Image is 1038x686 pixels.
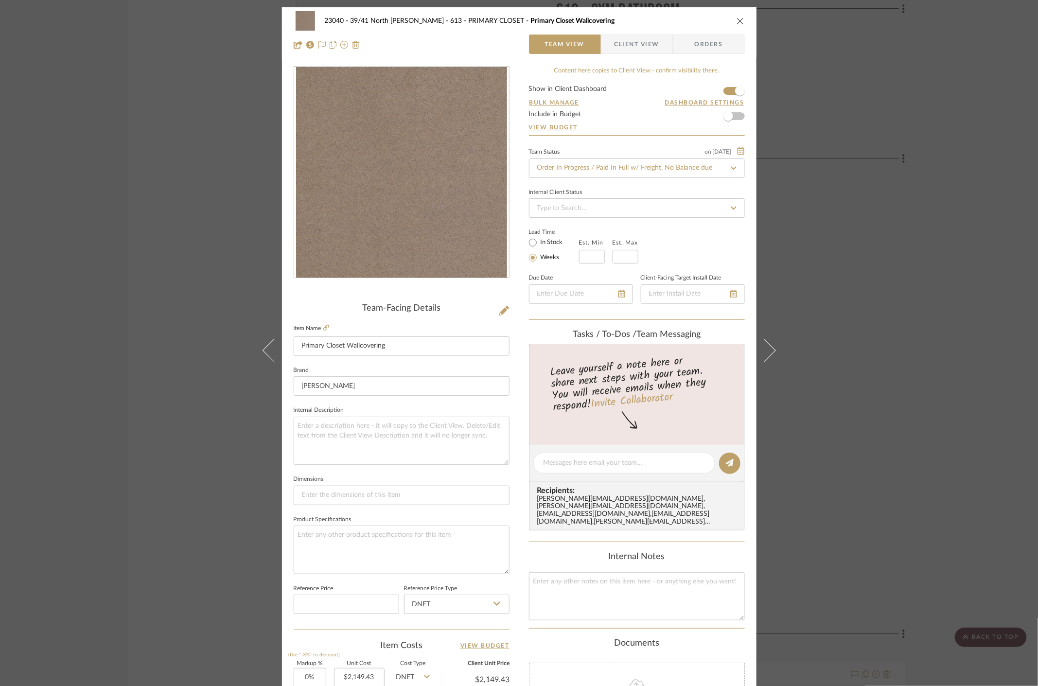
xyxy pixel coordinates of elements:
label: Reference Price [294,586,334,591]
span: 23040 - 39/41 North [PERSON_NAME] [325,18,451,24]
div: Team-Facing Details [294,303,510,314]
div: team Messaging [529,330,745,340]
span: Tasks / To-Dos / [573,330,636,339]
label: Est. Max [613,239,638,246]
a: Invite Collaborator [590,389,673,413]
button: Dashboard Settings [665,98,745,107]
span: Team View [545,35,585,54]
label: Weeks [539,253,560,262]
div: Team Status [529,150,560,155]
label: Lead Time [529,228,579,236]
span: Client View [615,35,659,54]
div: 0 [294,67,509,278]
span: 613 - PRIMARY CLOSET [451,18,531,24]
div: Leave yourself a note here or share next steps with your team. You will receive emails when they ... [528,351,746,416]
label: Item Name [294,324,329,333]
div: Internal Client Status [529,190,582,195]
label: Cost Type [392,661,434,666]
label: Markup % [294,661,326,666]
mat-radio-group: Select item type [529,236,579,264]
img: d1f0a296-e912-4333-a5c6-31e7d9055127_436x436.jpg [296,67,507,278]
div: Content here copies to Client View - confirm visibility there. [529,66,745,76]
img: Remove from project [352,41,360,49]
span: [DATE] [712,148,733,155]
label: Unit Cost [334,661,385,666]
label: Due Date [529,276,553,281]
span: Primary Closet Wallcovering [531,18,615,24]
input: Enter Brand [294,376,510,396]
label: Brand [294,368,309,373]
span: on [705,149,712,155]
div: Internal Notes [529,552,745,563]
label: Client-Facing Target Install Date [641,276,721,281]
label: Dimensions [294,477,324,482]
label: Internal Description [294,408,344,413]
div: Item Costs [294,640,510,651]
input: Type to Search… [529,158,745,178]
label: Product Specifications [294,517,352,522]
span: Orders [684,35,734,54]
label: Client Unit Price [441,661,510,666]
div: [PERSON_NAME][EMAIL_ADDRESS][DOMAIN_NAME] , [PERSON_NAME][EMAIL_ADDRESS][DOMAIN_NAME] , [EMAIL_AD... [537,495,740,527]
input: Enter Install Date [641,284,745,304]
button: close [736,17,745,25]
input: Enter Due Date [529,284,633,304]
span: Recipients: [537,486,740,495]
input: Enter the dimensions of this item [294,486,510,505]
a: View Budget [460,640,510,651]
a: View Budget [529,123,745,131]
label: In Stock [539,238,563,247]
label: Reference Price Type [404,586,457,591]
input: Type to Search… [529,198,745,218]
img: d1f0a296-e912-4333-a5c6-31e7d9055127_48x40.jpg [294,11,317,31]
button: Bulk Manage [529,98,580,107]
input: Enter Item Name [294,336,510,356]
label: Est. Min [579,239,604,246]
div: Documents [529,638,745,649]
